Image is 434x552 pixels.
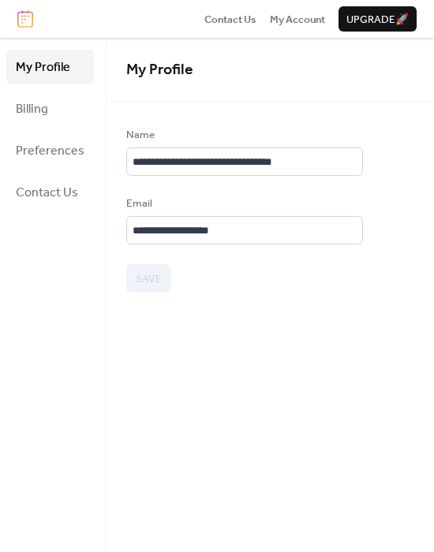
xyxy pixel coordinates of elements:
span: Contact Us [16,181,78,205]
button: Upgrade🚀 [339,6,417,32]
span: Contact Us [204,12,256,28]
a: Contact Us [6,175,94,209]
a: Contact Us [204,11,256,27]
a: Billing [6,91,94,125]
a: My Profile [6,50,94,84]
div: Email [126,196,360,211]
span: My Profile [126,55,193,84]
span: Billing [16,97,48,121]
img: logo [17,10,33,28]
a: Preferences [6,133,94,167]
span: Upgrade 🚀 [346,12,409,28]
a: My Account [270,11,325,27]
div: Name [126,127,360,143]
span: Preferences [16,139,84,163]
span: My Profile [16,55,70,80]
span: My Account [270,12,325,28]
